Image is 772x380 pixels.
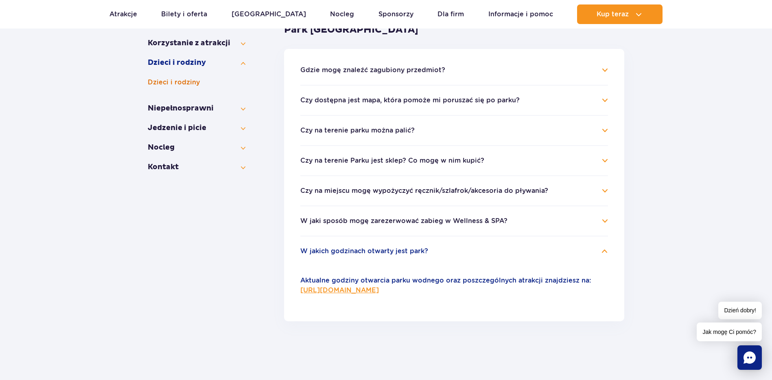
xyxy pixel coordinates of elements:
button: Dzieci i rodziny [148,58,245,68]
a: Dla firm [437,4,464,24]
button: Czy na miejscu mogę wypożyczyć ręcznik/szlafrok/akcesoria do pływania? [300,187,548,194]
button: Niepełno­sprawni [148,104,245,113]
button: Korzystanie z atrakcji [148,38,245,48]
button: Czy na terenie parku można palić? [300,127,415,134]
button: Gdzie mogę znaleźć zagubiony przedmiot? [300,66,445,74]
button: W jakich godzinach otwarty jest park? [300,247,428,255]
button: Nocleg [148,143,245,152]
h3: Park [GEOGRAPHIC_DATA] [284,24,624,36]
a: Informacje i pomoc [488,4,553,24]
button: Kup teraz [577,4,663,24]
a: Sponsorzy [378,4,413,24]
span: Jak mogę Ci pomóc? [697,323,762,341]
button: W jaki sposób mogę zarezerwować zabieg w Wellness & SPA? [300,217,507,225]
a: Atrakcje [109,4,137,24]
button: Dzieci i rodziny [148,77,245,87]
button: Czy dostępna jest mapa, która pomoże mi poruszać się po parku? [300,97,520,104]
a: [URL][DOMAIN_NAME] [300,286,379,294]
span: Kup teraz [597,11,629,18]
a: Nocleg [330,4,354,24]
p: Aktualne godziny otwarcia parku wodnego oraz poszczególnych atrakcji znajdziesz na: [300,276,608,295]
button: Kontakt [148,162,245,172]
div: Chat [737,345,762,370]
button: Jedzenie i picie [148,123,245,133]
button: Czy na terenie Parku jest sklep? Co mogę w nim kupić? [300,157,484,164]
span: Dzień dobry! [718,302,762,319]
a: [GEOGRAPHIC_DATA] [232,4,306,24]
a: Bilety i oferta [161,4,207,24]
